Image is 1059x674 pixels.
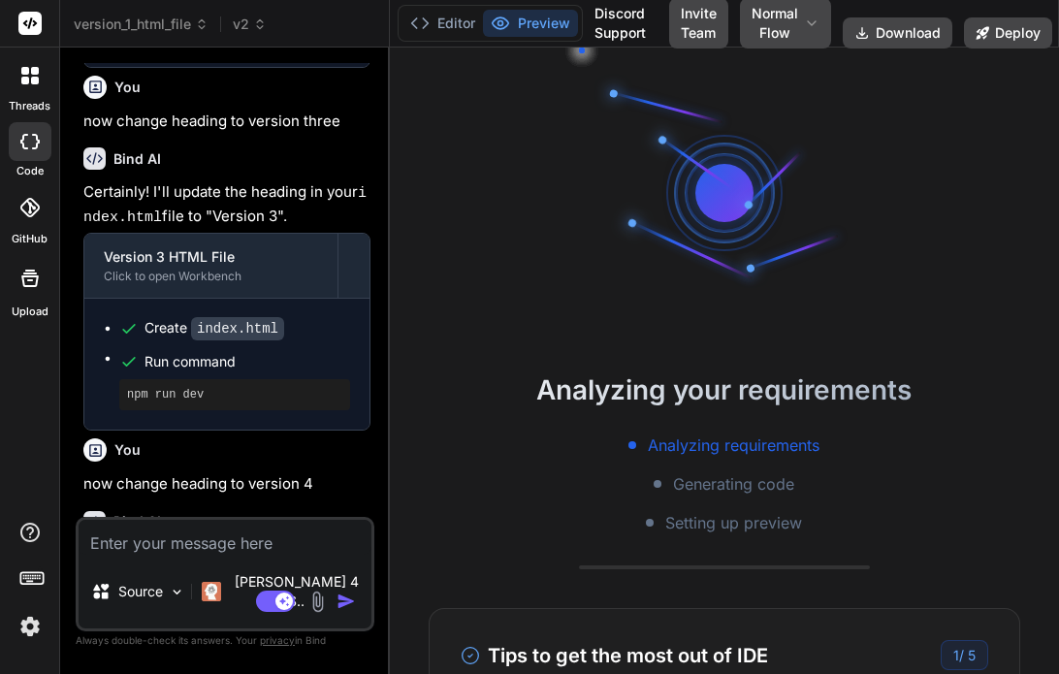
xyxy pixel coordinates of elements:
[461,641,768,670] h3: Tips to get the most out of IDE
[113,512,161,531] h6: Bind AI
[169,584,185,600] img: Pick Models
[953,647,959,663] span: 1
[260,634,295,646] span: privacy
[104,247,318,267] div: Version 3 HTML File
[191,317,284,340] code: index.html
[648,433,819,457] span: Analyzing requirements
[941,640,988,670] div: /
[843,17,952,48] button: Download
[83,181,370,229] p: Certainly! I'll update the heading in your file to "Version 3".
[144,352,350,371] span: Run command
[83,185,367,226] code: index.html
[76,631,374,650] p: Always double-check its answers. Your in Bind
[202,582,221,601] img: Claude 4 Sonnet
[114,78,141,97] h6: You
[337,592,356,611] img: icon
[84,234,337,298] button: Version 3 HTML FileClick to open Workbench
[114,440,141,460] h6: You
[752,4,798,43] span: Normal Flow
[113,149,161,169] h6: Bind AI
[14,610,47,643] img: settings
[390,369,1059,410] h2: Analyzing your requirements
[118,582,163,601] p: Source
[83,111,370,133] p: now change heading to version three
[12,231,48,247] label: GitHub
[9,98,50,114] label: threads
[104,269,318,284] div: Click to open Workbench
[306,591,329,613] img: attachment
[233,15,267,34] span: v2
[968,647,976,663] span: 5
[144,318,284,338] div: Create
[229,572,364,611] p: [PERSON_NAME] 4 S..
[402,10,483,37] button: Editor
[964,17,1052,48] button: Deploy
[665,511,802,534] span: Setting up preview
[74,15,209,34] span: version_1_html_file
[673,472,794,496] span: Generating code
[483,10,578,37] button: Preview
[127,387,342,402] pre: npm run dev
[83,473,370,496] p: now change heading to version 4
[12,304,48,320] label: Upload
[16,163,44,179] label: code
